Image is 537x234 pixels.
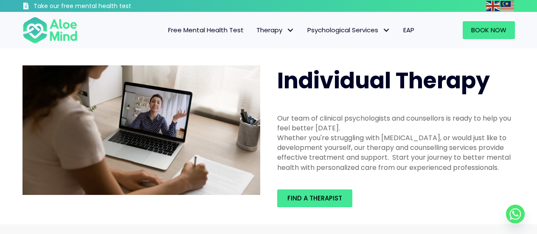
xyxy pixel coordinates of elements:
[277,189,352,207] a: Find a therapist
[256,25,295,34] span: Therapy
[486,1,500,11] img: en
[162,21,250,39] a: Free Mental Health Test
[22,2,177,12] a: Take our free mental health test
[463,21,515,39] a: Book Now
[506,205,525,223] a: Whatsapp
[277,113,515,133] div: Our team of clinical psychologists and counsellors is ready to help you feel better [DATE].
[500,1,515,11] a: Malay
[307,25,391,34] span: Psychological Services
[250,21,301,39] a: TherapyTherapy: submenu
[486,1,500,11] a: English
[380,24,393,37] span: Psychological Services: submenu
[397,21,421,39] a: EAP
[284,24,297,37] span: Therapy: submenu
[168,25,244,34] span: Free Mental Health Test
[287,194,342,203] span: Find a therapist
[500,1,514,11] img: ms
[22,65,260,195] img: Therapy online individual
[22,16,78,44] img: Aloe mind Logo
[403,25,414,34] span: EAP
[301,21,397,39] a: Psychological ServicesPsychological Services: submenu
[471,25,506,34] span: Book Now
[277,133,515,172] div: Whether you're struggling with [MEDICAL_DATA], or would just like to development yourself, our th...
[89,21,421,39] nav: Menu
[34,2,177,11] h3: Take our free mental health test
[277,65,490,96] span: Individual Therapy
